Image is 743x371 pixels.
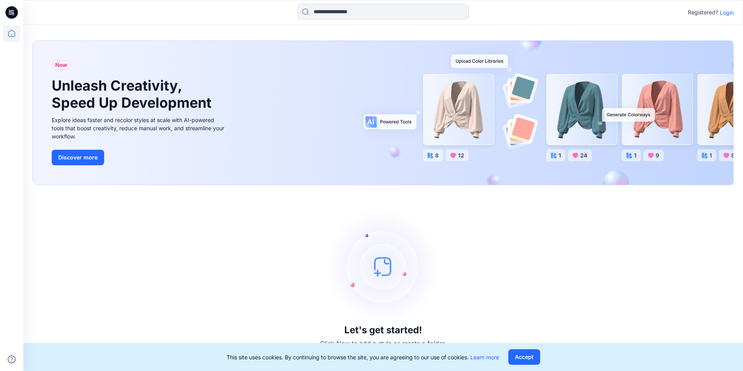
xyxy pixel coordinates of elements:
p: Registered? [688,8,718,17]
p: This site uses cookies. By continuing to browse the site, you are agreeing to our use of cookies. [227,353,499,361]
span: New [55,60,67,70]
p: Login [720,9,734,17]
button: Accept [508,349,540,365]
a: Discover more [52,150,227,165]
a: Learn more [470,354,499,360]
div: Explore ideas faster and recolor styles at scale with AI-powered tools that boost creativity, red... [52,116,227,140]
h1: Unleash Creativity, Speed Up Development [52,77,215,111]
img: empty-state-image.svg [325,208,441,325]
p: Click New to add a style or create a folder. [320,339,446,348]
button: Discover more [52,150,104,165]
h3: Let's get started! [344,325,422,336]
